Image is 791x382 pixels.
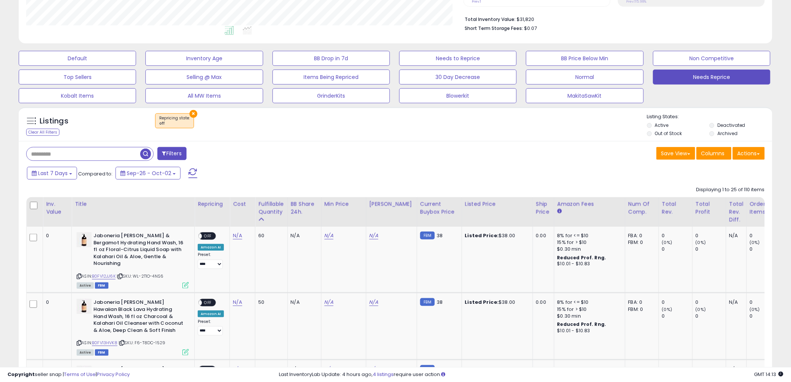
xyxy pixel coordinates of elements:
div: 0 [46,232,66,239]
button: Needs to Reprice [399,51,517,66]
div: 0 [750,313,780,320]
button: Save View [656,147,695,160]
div: Ship Price [536,200,551,216]
div: Num of Comp. [628,200,656,216]
small: (0%) [662,306,672,312]
img: 31LdYlHxtML._SL40_.jpg [77,232,92,247]
div: Min Price [324,200,363,208]
a: N/A [233,299,242,306]
div: N/A [291,232,316,239]
div: Clear All Filters [26,129,59,136]
a: B0FV12JJ6K [92,273,116,279]
small: (0%) [750,239,760,245]
div: $0.30 min [557,313,619,320]
button: All MW Items [145,88,263,103]
div: Displaying 1 to 25 of 110 items [696,186,765,193]
a: Terms of Use [64,371,96,378]
div: Cost [233,200,252,208]
a: N/A [369,299,378,306]
button: Blowerkit [399,88,517,103]
label: Archived [717,130,738,137]
div: $0.30 min [557,246,619,253]
button: Columns [696,147,732,160]
p: Listing States: [647,113,772,120]
button: MakitaSawKit [526,88,643,103]
div: 0 [696,299,726,306]
span: 38 [437,232,443,239]
button: × [190,110,197,118]
div: 15% for > $10 [557,239,619,246]
div: Listed Price [465,200,530,208]
button: Kobalt Items [19,88,136,103]
a: N/A [324,299,333,306]
button: Items Being Repriced [273,70,390,85]
a: 4 listings [373,371,394,378]
div: Ordered Items [750,200,777,216]
div: 0 [696,246,726,253]
button: Selling @ Max [145,70,263,85]
div: FBA: 0 [628,299,653,306]
small: FBM [420,232,435,239]
button: Filters [157,147,187,160]
div: FBA: 0 [628,232,653,239]
button: BB Drop in 7d [273,51,390,66]
label: Deactivated [717,122,745,128]
button: Top Sellers [19,70,136,85]
button: Inventory Age [145,51,263,66]
button: Needs Reprice [653,70,770,85]
div: Total Rev. Diff. [729,200,744,224]
small: (0%) [662,239,672,245]
div: Amazon Fees [557,200,622,208]
div: Title [75,200,191,208]
div: ASIN: [77,299,189,354]
a: Privacy Policy [97,371,130,378]
span: All listings currently available for purchase on Amazon [77,282,94,289]
span: Repricing state : [159,115,190,126]
div: 0 [662,313,692,320]
img: 41PqZIGCm+L._SL40_.jpg [77,299,92,314]
label: Active [655,122,669,128]
b: Jaboneria [PERSON_NAME] & Bergamot Hydrating Hand Wash, 16 fl oz Floral-Citrus Liquid Soap with K... [93,232,184,269]
small: (0%) [696,239,706,245]
div: $38.00 [465,299,527,306]
div: BB Share 24h. [291,200,318,216]
div: Repricing [198,200,227,208]
small: (0%) [696,306,706,312]
span: OFF [202,233,214,239]
div: 0 [662,232,692,239]
div: N/A [291,299,316,306]
div: 0 [750,232,780,239]
b: Jaboneria [PERSON_NAME] Hawaiian Black Lava Hydrating Hand Wash, 16 fl oz Charcoal & Kalahari Oil... [93,299,184,336]
strong: Copyright [7,371,35,378]
li: $31,820 [465,14,759,23]
b: Listed Price: [465,232,499,239]
div: FBM: 0 [628,306,653,313]
h5: Listings [40,116,68,126]
small: FBM [420,298,435,306]
div: Amazon AI [198,244,224,251]
button: Non Competitive [653,51,770,66]
b: Reduced Prof. Rng. [557,321,606,327]
div: Fulfillable Quantity [258,200,284,216]
div: Amazon AI [198,311,224,317]
span: FBM [95,282,108,289]
b: Total Inventory Value: [465,16,515,22]
span: Columns [701,150,725,157]
button: Last 7 Days [27,167,77,180]
a: N/A [324,232,333,239]
button: Normal [526,70,643,85]
div: Total Profit [696,200,723,216]
div: ASIN: [77,232,189,288]
div: Current Buybox Price [420,200,459,216]
button: BB Price Below Min [526,51,643,66]
b: Short Term Storage Fees: [465,25,523,31]
div: N/A [729,299,741,306]
div: N/A [729,232,741,239]
div: [PERSON_NAME] [369,200,414,208]
div: 15% for > $10 [557,306,619,313]
span: | SKU: WL-2T1O-4NS6 [117,273,163,279]
div: Preset: [198,252,224,269]
span: All listings currently available for purchase on Amazon [77,349,94,356]
button: Sep-26 - Oct-02 [116,167,181,180]
div: 0.00 [536,232,548,239]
